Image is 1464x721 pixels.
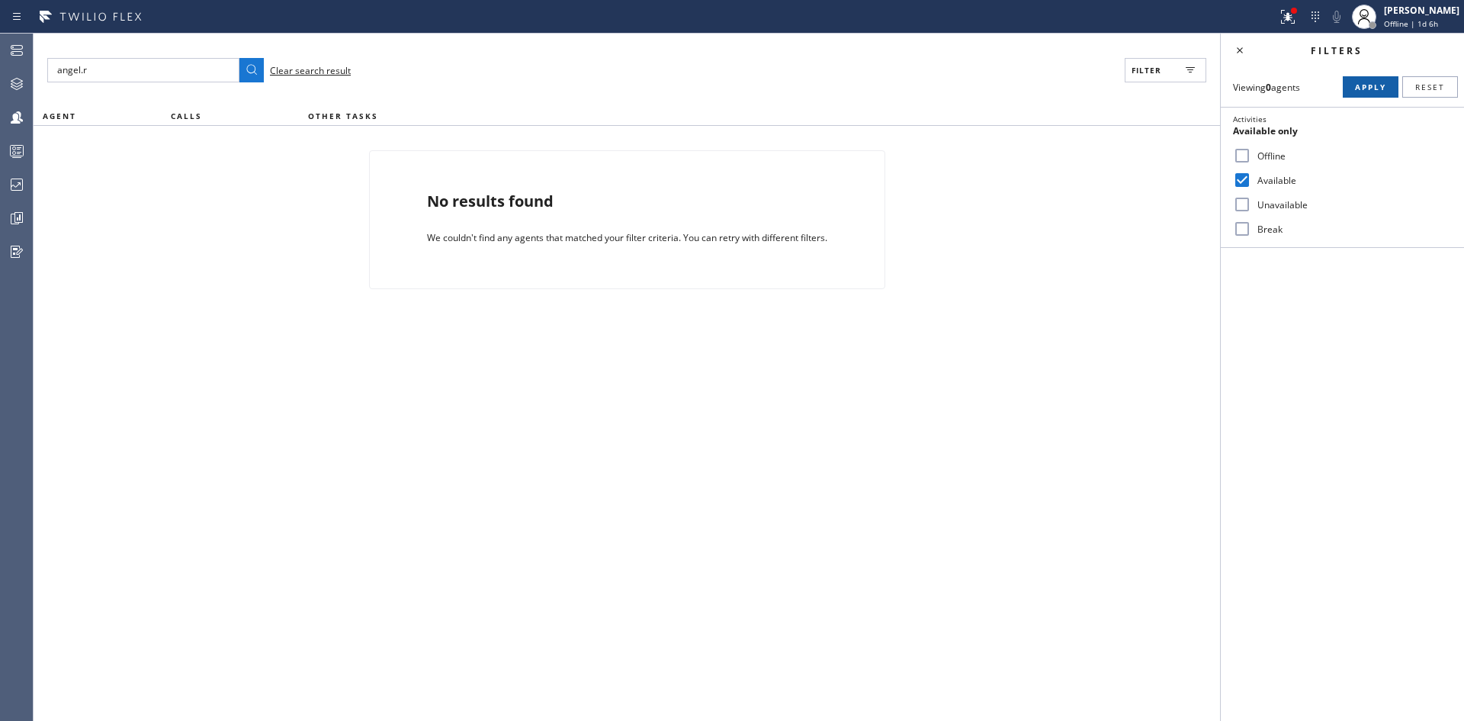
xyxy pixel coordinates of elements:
span: No results found [427,191,554,211]
label: Break [1251,223,1452,236]
div: [PERSON_NAME] [1384,4,1459,17]
button: Reset [1402,76,1458,98]
span: Available only [1233,124,1298,137]
button: Mute [1326,6,1347,27]
span: CALLS [171,111,202,121]
span: OTHER TASKS [308,111,378,121]
button: Filter [1125,58,1206,82]
span: Reset [1415,82,1445,92]
span: Offline | 1d 6h [1384,18,1438,29]
button: Apply [1343,76,1398,98]
span: Viewing agents [1233,81,1300,94]
label: Available [1251,174,1452,187]
label: Unavailable [1251,198,1452,211]
span: Filter [1132,65,1161,76]
span: AGENT [43,111,76,121]
div: Activities [1233,114,1452,124]
strong: 0 [1266,81,1271,94]
label: Offline [1251,150,1452,163]
span: Filters [1311,44,1363,57]
span: Clear search result [270,64,351,77]
input: Search Agents [47,58,239,82]
span: Apply [1355,82,1386,92]
span: We couldn't find any agents that matched your filter criteria. You can retry with different filters. [427,231,827,244]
